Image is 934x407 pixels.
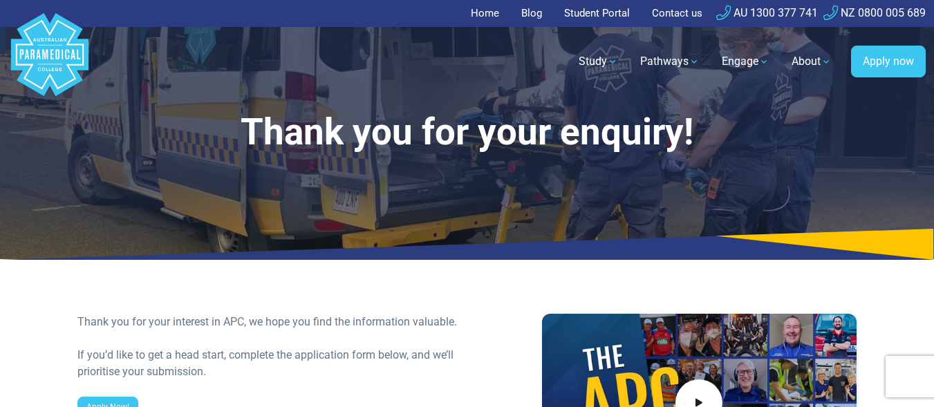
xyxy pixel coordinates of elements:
[77,347,459,380] div: If you’d like to get a head start, complete the application form below, and we’ll prioritise your...
[851,46,926,77] a: Apply now
[570,42,626,81] a: Study
[77,314,459,330] div: Thank you for your interest in APC, we hope you find the information valuable.
[8,27,91,97] a: Australian Paramedical College
[783,42,840,81] a: About
[632,42,708,81] a: Pathways
[713,42,778,81] a: Engage
[77,111,857,154] h1: Thank you for your enquiry!
[716,6,818,19] a: AU 1300 377 741
[823,6,926,19] a: NZ 0800 005 689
